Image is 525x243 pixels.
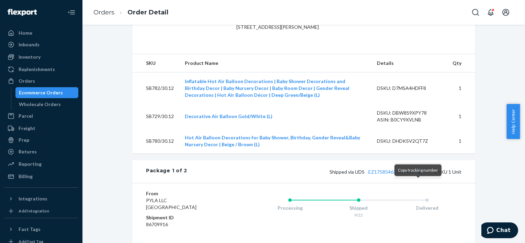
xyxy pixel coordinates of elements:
div: Integrations [19,195,47,202]
div: DSKU: DBW8S9XPY78 [377,109,442,116]
th: SKU [132,54,179,72]
button: Open notifications [484,5,498,19]
div: Inventory [19,54,41,60]
a: Ecommerce Orders [15,87,79,98]
a: Wholesale Orders [15,99,79,110]
div: Prep [19,137,29,143]
img: Flexport logo [8,9,37,16]
td: 1 [447,72,475,104]
div: Package 1 of 2 [146,167,187,176]
td: SB780/30.12 [132,129,179,153]
th: Product Name [179,54,371,72]
dd: 86709916 [146,221,228,228]
span: Copy tracking number [398,167,438,173]
div: Orders [19,78,35,84]
ol: breadcrumbs [88,2,174,23]
span: PYLA LLC [GEOGRAPHIC_DATA] [146,197,197,210]
div: Fast Tags [19,226,41,233]
div: ASIN: B0CY9XVLNB [377,116,442,123]
button: Integrations [4,193,78,204]
a: Inflatable Hot Air Balloon Decorations | Baby Shower Decorations and Birthday Decor | Baby Nurser... [185,78,349,98]
a: Freight [4,123,78,134]
span: Shipped via UDS [329,169,424,175]
div: Returns [19,148,37,155]
div: 1 SKU 1 Unit [187,167,461,176]
th: Details [371,54,447,72]
div: Parcel [19,113,33,119]
dt: Shipment ID [146,214,228,221]
a: Reporting [4,159,78,170]
a: Inventory [4,51,78,62]
button: Close Navigation [65,5,78,19]
div: Reporting [19,161,42,167]
a: Inbounds [4,39,78,50]
button: Open account menu [499,5,513,19]
div: Inbounds [19,41,40,48]
div: 9/22 [324,212,393,218]
div: Replenishments [19,66,55,73]
div: Home [19,30,32,36]
a: Add Integration [4,207,78,215]
a: Orders [4,76,78,86]
div: Ecommerce Orders [19,89,63,96]
div: Freight [19,125,35,132]
div: Wholesale Orders [19,101,61,108]
button: Help Center [506,104,520,139]
th: Qty [447,54,475,72]
button: Open Search Box [469,5,482,19]
a: Billing [4,171,78,182]
td: SB729/30.12 [132,104,179,129]
a: Parcel [4,111,78,121]
a: Order Detail [127,9,168,16]
dt: From [146,190,228,197]
a: Replenishments [4,64,78,75]
a: Returns [4,146,78,157]
td: SB782/30.12 [132,72,179,104]
iframe: Opens a widget where you can chat to one of our agents [481,222,518,240]
a: Orders [93,9,114,16]
div: Shipped [324,205,393,211]
button: Fast Tags [4,224,78,235]
div: DSKU: D7MSA4HDFF8 [377,85,442,92]
td: 1 [447,129,475,153]
div: Delivered [393,205,461,211]
a: Decorative Air Balloon Gold/White (L) [185,113,272,119]
div: Add Integration [19,208,49,214]
a: Hot Air Balloon Decorations for Baby Shower, Birthday, Gender Reveal&Baby Nursery Decor | Beige /... [185,135,360,147]
a: Prep [4,135,78,146]
div: Processing [256,205,324,211]
td: 1 [447,104,475,129]
a: Home [4,27,78,38]
div: DSKU: DHDKSV2QT7Z [377,138,442,144]
a: EZ17585463532440 [368,169,413,175]
div: Billing [19,173,33,180]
